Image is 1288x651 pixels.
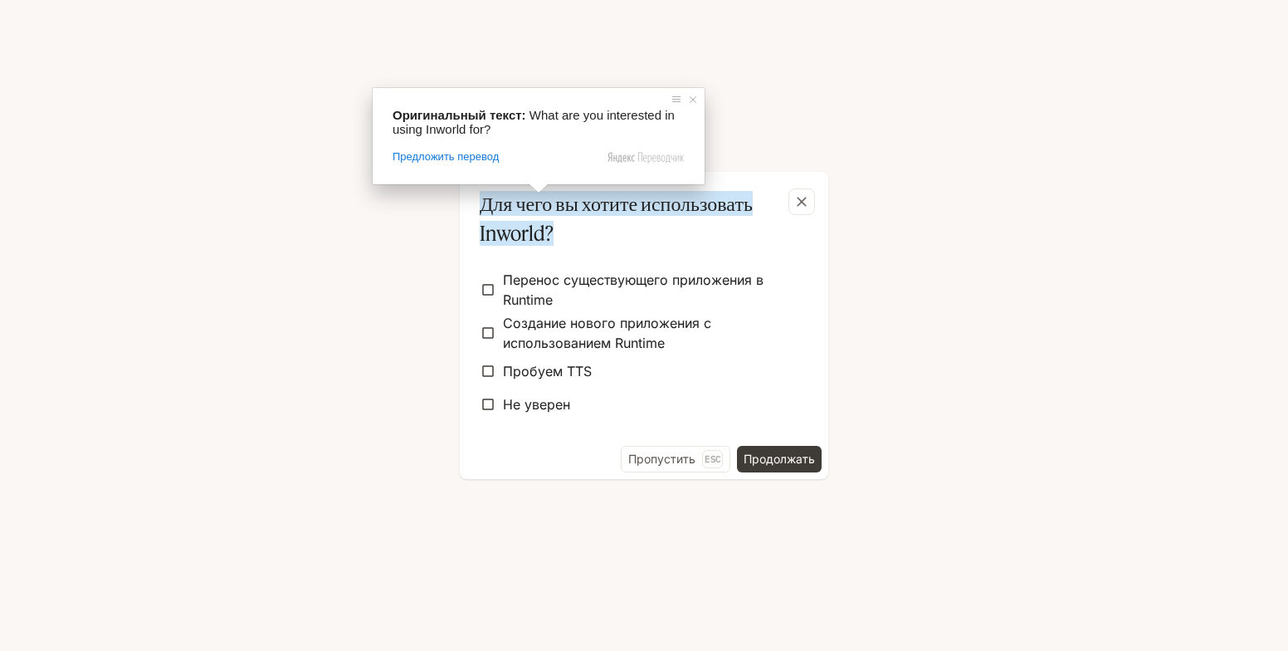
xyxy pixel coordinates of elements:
[503,272,764,308] ya-tr-span: Перенос существующего приложения в Runtime
[503,315,711,351] ya-tr-span: Создание нового приложения с использованием Runtime
[393,149,499,164] span: Предложить перевод
[705,453,720,465] ya-tr-span: Esc
[744,449,815,470] ya-tr-span: Продолжать
[480,191,753,246] ya-tr-span: Для чего вы хотите использовать Inworld?
[628,449,695,470] ya-tr-span: Пропустить
[393,108,678,136] span: What are you interested in using Inworld for?
[503,396,570,413] ya-tr-span: Не уверен
[393,108,526,122] span: Оригинальный текст:
[503,363,592,379] ya-tr-span: Пробуем TTS
[621,446,730,472] button: ПропуститьEsc
[737,446,822,472] button: Продолжать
